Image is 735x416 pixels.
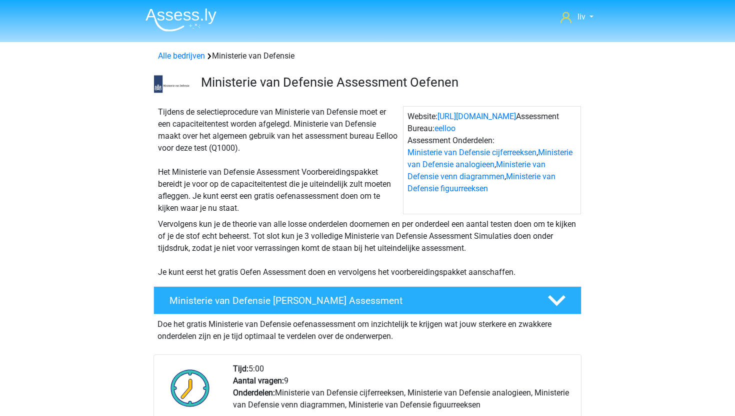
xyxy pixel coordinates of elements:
img: Assessly [145,8,216,32]
a: liv [556,11,597,23]
h3: Ministerie van Defensie Assessment Oefenen [201,75,573,90]
b: Onderdelen: [233,388,275,397]
a: Ministerie van Defensie cijferreeksen [407,148,536,157]
div: Doe het gratis Ministerie van Defensie oefenassessment om inzichtelijk te krijgen wat jouw sterke... [153,314,581,342]
a: Alle bedrijven [158,51,205,61]
div: Website: Assessment Bureau: Assessment Onderdelen: , , , [403,106,581,214]
span: liv [577,12,585,22]
h4: Ministerie van Defensie [PERSON_NAME] Assessment [169,295,531,306]
a: Ministerie van Defensie [PERSON_NAME] Assessment [149,286,585,314]
div: Tijdens de selectieprocedure van Ministerie van Defensie moet er een capaciteitentest worden afge... [154,106,403,214]
div: Vervolgens kun je de theorie van alle losse onderdelen doornemen en per onderdeel een aantal test... [154,218,581,278]
div: Ministerie van Defensie [154,50,581,62]
a: eelloo [434,124,455,133]
b: Tijd: [233,364,248,373]
a: [URL][DOMAIN_NAME] [437,112,516,121]
img: Klok [165,363,215,413]
b: Aantal vragen: [233,376,284,385]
